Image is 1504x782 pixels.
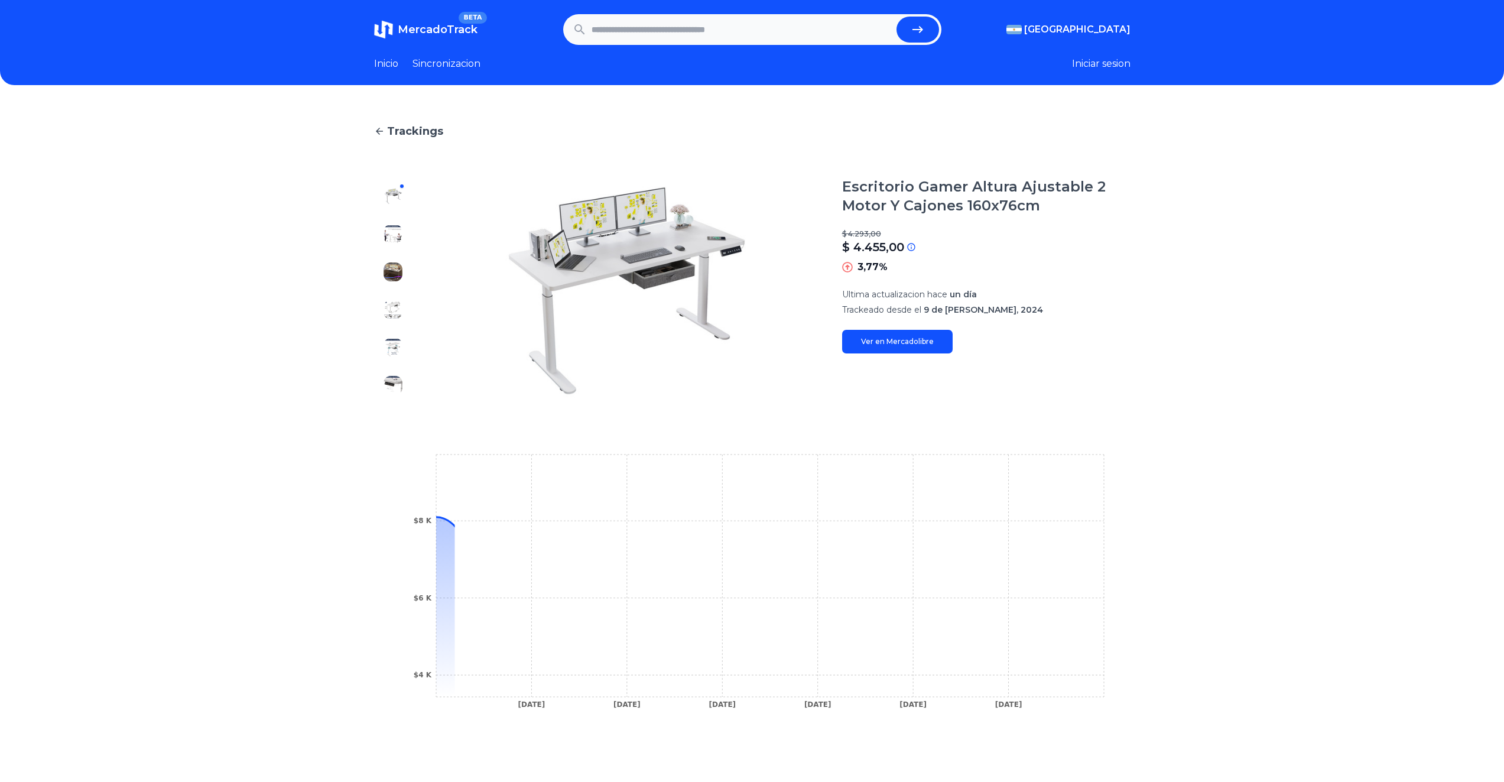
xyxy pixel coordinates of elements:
[436,177,818,404] img: Escritorio Gamer Altura Ajustable 2 Motor Y Cajones 160x76cm
[518,700,545,709] tspan: [DATE]
[384,262,402,281] img: Escritorio Gamer Altura Ajustable 2 Motor Y Cajones 160x76cm
[412,57,480,71] a: Sincronizacion
[413,671,431,679] tspan: $4 K
[413,594,431,602] tspan: $6 K
[374,123,1131,139] a: Trackings
[1024,22,1131,37] span: [GEOGRAPHIC_DATA]
[995,700,1022,709] tspan: [DATE]
[374,57,398,71] a: Inicio
[1006,22,1131,37] button: [GEOGRAPHIC_DATA]
[413,517,431,525] tspan: $8 K
[899,700,927,709] tspan: [DATE]
[398,23,477,36] span: MercadoTrack
[374,20,393,39] img: MercadoTrack
[384,225,402,244] img: Escritorio Gamer Altura Ajustable 2 Motor Y Cajones 160x76cm
[374,20,477,39] a: MercadoTrackBETA
[384,187,402,206] img: Escritorio Gamer Altura Ajustable 2 Motor Y Cajones 160x76cm
[842,289,947,300] span: Ultima actualizacion hace
[384,338,402,357] img: Escritorio Gamer Altura Ajustable 2 Motor Y Cajones 160x76cm
[709,700,736,709] tspan: [DATE]
[804,700,831,709] tspan: [DATE]
[857,260,888,274] p: 3,77%
[950,289,977,300] span: un día
[842,239,904,255] p: $ 4.455,00
[842,330,953,353] a: Ver en Mercadolibre
[387,123,443,139] span: Trackings
[1072,57,1131,71] button: Iniciar sesion
[1006,25,1022,34] img: Argentina
[384,300,402,319] img: Escritorio Gamer Altura Ajustable 2 Motor Y Cajones 160x76cm
[842,304,921,315] span: Trackeado desde el
[459,12,486,24] span: BETA
[384,376,402,395] img: Escritorio Gamer Altura Ajustable 2 Motor Y Cajones 160x76cm
[613,700,641,709] tspan: [DATE]
[924,304,1043,315] span: 9 de [PERSON_NAME], 2024
[842,229,1131,239] p: $ 4.293,00
[842,177,1131,215] h1: Escritorio Gamer Altura Ajustable 2 Motor Y Cajones 160x76cm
